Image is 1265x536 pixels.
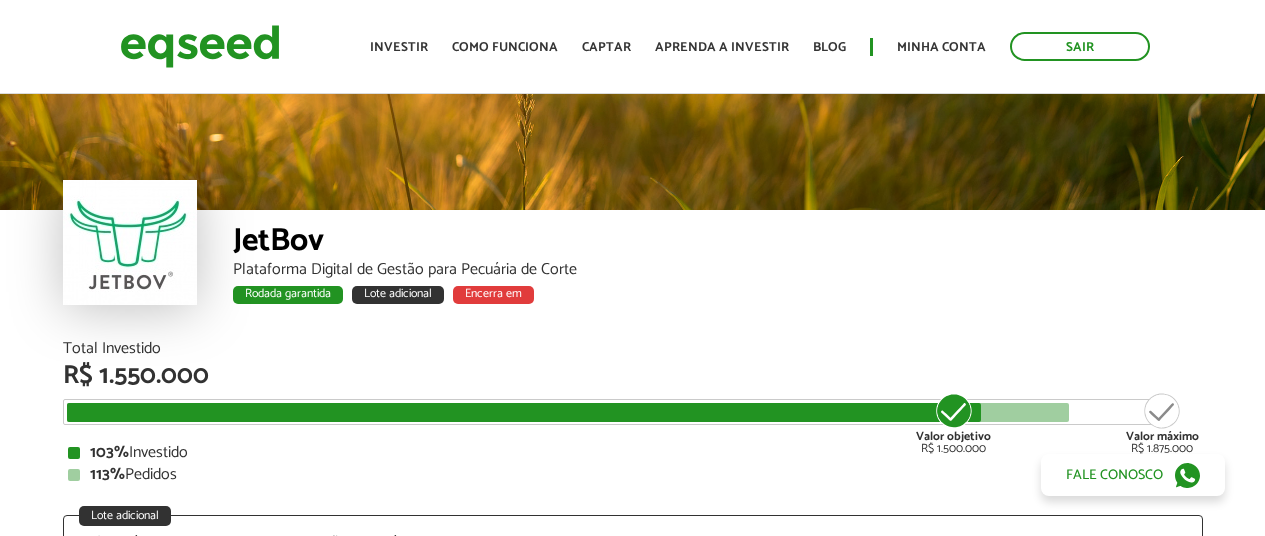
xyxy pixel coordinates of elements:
div: R$ 1.500.000 [916,391,991,455]
div: R$ 1.550.000 [63,363,1203,389]
div: Pedidos [68,467,1198,483]
div: R$ 1.875.000 [1126,391,1199,455]
a: Como funciona [452,41,558,54]
div: Total Investido [63,341,1203,357]
a: Captar [582,41,631,54]
a: Fale conosco [1041,454,1225,496]
div: Rodada garantida [233,286,343,304]
strong: 113% [90,461,125,488]
a: Sair [1010,32,1150,61]
strong: Valor máximo [1126,427,1199,446]
div: Lote adicional [79,506,171,526]
strong: Valor objetivo [916,427,991,446]
a: Minha conta [897,41,986,54]
div: Investido [68,445,1198,461]
div: Encerra em [453,286,534,304]
div: Plataforma Digital de Gestão para Pecuária de Corte [233,262,1203,278]
a: Blog [813,41,846,54]
div: JetBov [233,225,1203,262]
div: Lote adicional [352,286,444,304]
a: Aprenda a investir [655,41,789,54]
a: Investir [370,41,428,54]
img: EqSeed [120,20,280,73]
strong: 103% [90,439,129,466]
